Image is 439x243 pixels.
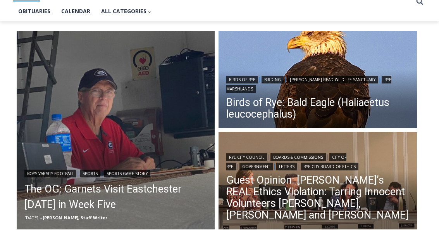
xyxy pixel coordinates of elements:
a: Intern @ [DOMAIN_NAME] [186,75,375,97]
div: Live Music [81,23,104,64]
div: / [87,66,89,73]
a: Guest Opinion: [PERSON_NAME]’s REAL Ethics Violation: Tarring Innocent Volunteers [PERSON_NAME], ... [226,174,409,221]
img: (PHOTO" Steve “The OG” Feeney in the press box at Rye High School's Nugent Stadium, 2022.) [17,31,215,230]
time: [DATE] [24,215,38,220]
a: Sports [80,170,100,177]
a: Read More Guest Opinion: Rye’s REAL Ethics Violation: Tarring Innocent Volunteers Carolina Johnso... [219,132,417,231]
a: Boards & Commissions [270,153,326,161]
h4: [PERSON_NAME] Read Sanctuary Fall Fest: [DATE] [6,78,103,96]
div: 6 [91,66,94,73]
a: [PERSON_NAME] Read Wildlife Sanctuary [287,76,378,83]
div: | | | [226,74,409,93]
a: Letters [276,163,297,170]
a: Birds of Rye: Bald Eagle (Haliaeetus leucocephalus) [226,97,409,120]
a: [PERSON_NAME] Read Sanctuary Fall Fest: [DATE] [0,77,116,97]
div: 4 [81,66,85,73]
img: (PHOTO: The "Gang of Four" Councilwoman Carolina Johnson, Mayor Josh Cohn, Councilwoman Julie Sou... [219,132,417,231]
img: [PHOTO: Bald Eagle (Haliaeetus leucocephalus) at the Playland Boardwalk in Rye, New York. Credit:... [219,31,417,130]
a: The OG: Garnets Visit Eastchester [DATE] in Week Five [24,181,207,212]
button: Child menu of All Categories [96,2,157,21]
div: "The first chef I interviewed talked about coming to [GEOGRAPHIC_DATA] from [GEOGRAPHIC_DATA] in ... [196,0,366,75]
a: Obituaries [13,2,56,21]
span: Intern @ [DOMAIN_NAME] [203,77,359,95]
a: Government [239,163,273,170]
a: Birding [262,76,284,83]
a: Rye City Council [226,153,267,161]
a: Rye City Board of Ethics [301,163,358,170]
span: – [40,215,43,220]
a: Read More Birds of Rye: Bald Eagle (Haliaeetus leucocephalus) [219,31,417,130]
a: Boys Varsity Football [24,170,76,177]
a: Read More The OG: Garnets Visit Eastchester Today in Week Five [17,31,215,230]
a: Calendar [56,2,96,21]
a: Birds of Rye [226,76,258,83]
a: [PERSON_NAME], Staff Writer [43,215,107,220]
div: | | | | | [226,152,409,170]
a: Sports Game Story [104,170,150,177]
div: | | [24,168,207,177]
